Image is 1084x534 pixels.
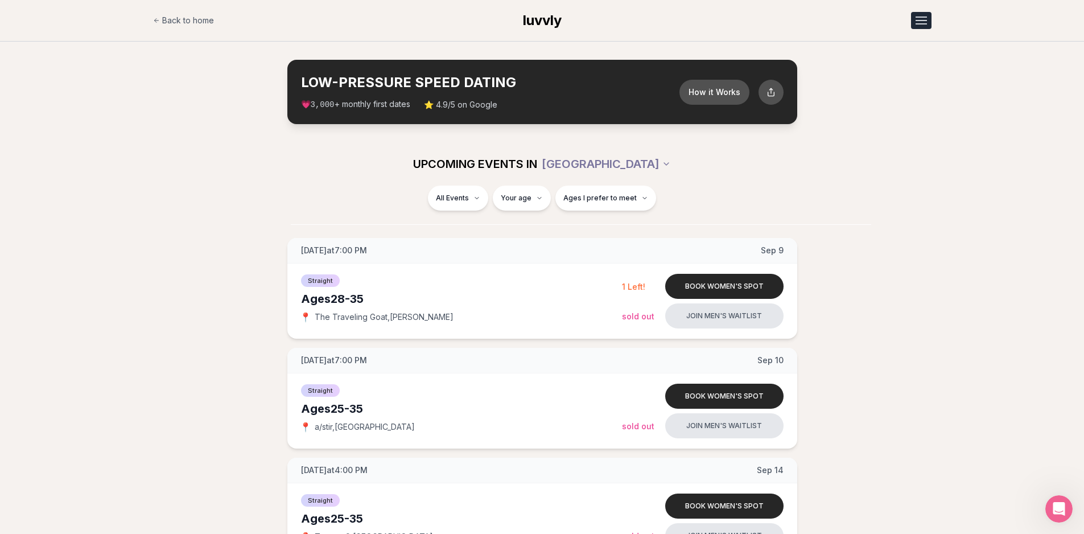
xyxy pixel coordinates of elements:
button: Emoji picker [18,364,27,373]
button: [GEOGRAPHIC_DATA] [542,151,671,176]
button: Send a message… [195,359,213,377]
span: UPCOMING EVENTS IN [413,156,537,172]
span: [DATE] at 7:00 PM [301,245,367,256]
h2: LOW-PRESSURE SPEED DATING [301,73,679,92]
img: Typing [9,43,41,63]
button: Book women's spot [665,494,784,519]
span: Sold Out [622,311,654,321]
button: Your age [493,186,551,211]
textarea: Ask a question… [10,340,218,359]
span: [DATE] at 4:00 PM [301,465,368,476]
span: luvvly [523,12,562,28]
button: Book women's spot [665,274,784,299]
span: Sep 14 [757,465,784,476]
span: ⭐ 4.9/5 on Google [424,99,497,110]
span: [DATE] at 7:00 PM [301,355,367,366]
span: 💗 + monthly first dates [301,98,410,110]
a: Back to home [153,9,214,32]
button: Start recording [72,364,81,373]
button: Join men's waitlist [665,413,784,438]
span: Straight [301,494,340,507]
span: 📍 [301,313,310,322]
img: Profile image for Luvvly Helper [32,6,51,24]
iframe: Intercom live chat [1045,495,1073,523]
a: luvvly [523,11,562,30]
span: 📍 [301,422,310,432]
button: All Events [428,186,488,211]
button: Open menu [911,12,932,29]
div: Ages 28-35 [301,291,622,307]
button: Upload attachment [54,364,63,373]
span: Sold Out [622,421,654,431]
button: Join men's waitlist [665,303,784,328]
span: a/stir , [GEOGRAPHIC_DATA] [315,421,415,433]
div: Close [200,5,220,25]
span: Your age [501,194,531,203]
h1: Luvvly Helper [55,11,117,19]
span: Ages I prefer to meet [563,194,637,203]
span: Sep 9 [761,245,784,256]
button: Ages I prefer to meet [555,186,656,211]
span: Back to home [162,15,214,26]
span: Straight [301,274,340,287]
button: How it Works [679,80,749,105]
button: Book women's spot [665,384,784,409]
button: Home [178,5,200,26]
span: Straight [301,384,340,397]
span: 1 Left! [622,282,645,291]
span: All Events [436,194,469,203]
button: Gif picker [36,364,45,373]
button: go back [7,5,29,26]
span: The Traveling Goat , [PERSON_NAME] [315,311,454,323]
span: Sep 10 [757,355,784,366]
div: Ages 25-35 [301,511,622,527]
div: Ages 25-35 [301,401,622,417]
span: 3,000 [311,100,335,109]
